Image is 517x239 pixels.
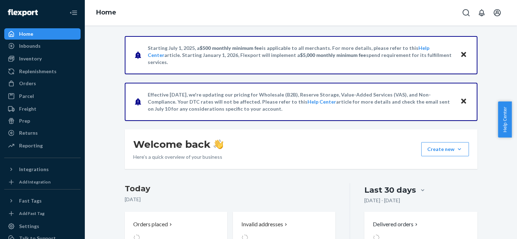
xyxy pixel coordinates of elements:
[307,99,336,105] a: Help Center
[4,28,81,40] a: Home
[241,220,283,228] p: Invalid addresses
[4,115,81,127] a: Prep
[148,45,453,66] p: Starting July 1, 2025, a is applicable to all merchants. For more details, please refer to this a...
[4,78,81,89] a: Orders
[19,80,36,87] div: Orders
[19,166,49,173] div: Integrations
[364,197,400,204] p: [DATE] - [DATE]
[459,50,468,60] button: Close
[133,220,168,228] p: Orders placed
[4,66,81,77] a: Replenishments
[4,91,81,102] a: Parcel
[4,209,81,218] a: Add Fast Tag
[19,117,30,124] div: Prep
[300,52,366,58] span: $5,000 monthly minimum fee
[19,210,45,216] div: Add Fast Tag
[148,91,453,112] p: Effective [DATE], we're updating our pricing for Wholesale (B2B), Reserve Storage, Value-Added Se...
[475,6,489,20] button: Open notifications
[421,142,469,156] button: Create new
[4,53,81,64] a: Inventory
[19,142,43,149] div: Reporting
[19,179,51,185] div: Add Integration
[490,6,504,20] button: Open account menu
[19,55,42,62] div: Inventory
[4,140,81,151] a: Reporting
[19,42,41,49] div: Inbounds
[133,138,223,151] h1: Welcome back
[19,30,33,37] div: Home
[4,195,81,206] button: Fast Tags
[125,183,336,194] h3: Today
[498,101,512,138] button: Help Center
[19,197,42,204] div: Fast Tags
[459,6,473,20] button: Open Search Box
[4,103,81,115] a: Freight
[373,220,419,228] button: Delivered orders
[4,40,81,52] a: Inbounds
[90,2,122,23] ol: breadcrumbs
[19,223,39,230] div: Settings
[8,9,38,16] img: Flexport logo
[4,164,81,175] button: Integrations
[459,97,468,107] button: Close
[4,178,81,186] a: Add Integration
[19,129,38,136] div: Returns
[4,221,81,232] a: Settings
[364,185,416,196] div: Last 30 days
[4,127,81,139] a: Returns
[213,139,223,149] img: hand-wave emoji
[19,93,34,100] div: Parcel
[19,68,57,75] div: Replenishments
[125,196,336,203] p: [DATE]
[133,153,223,161] p: Here’s a quick overview of your business
[66,6,81,20] button: Close Navigation
[200,45,262,51] span: $500 monthly minimum fee
[19,105,36,112] div: Freight
[96,8,116,16] a: Home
